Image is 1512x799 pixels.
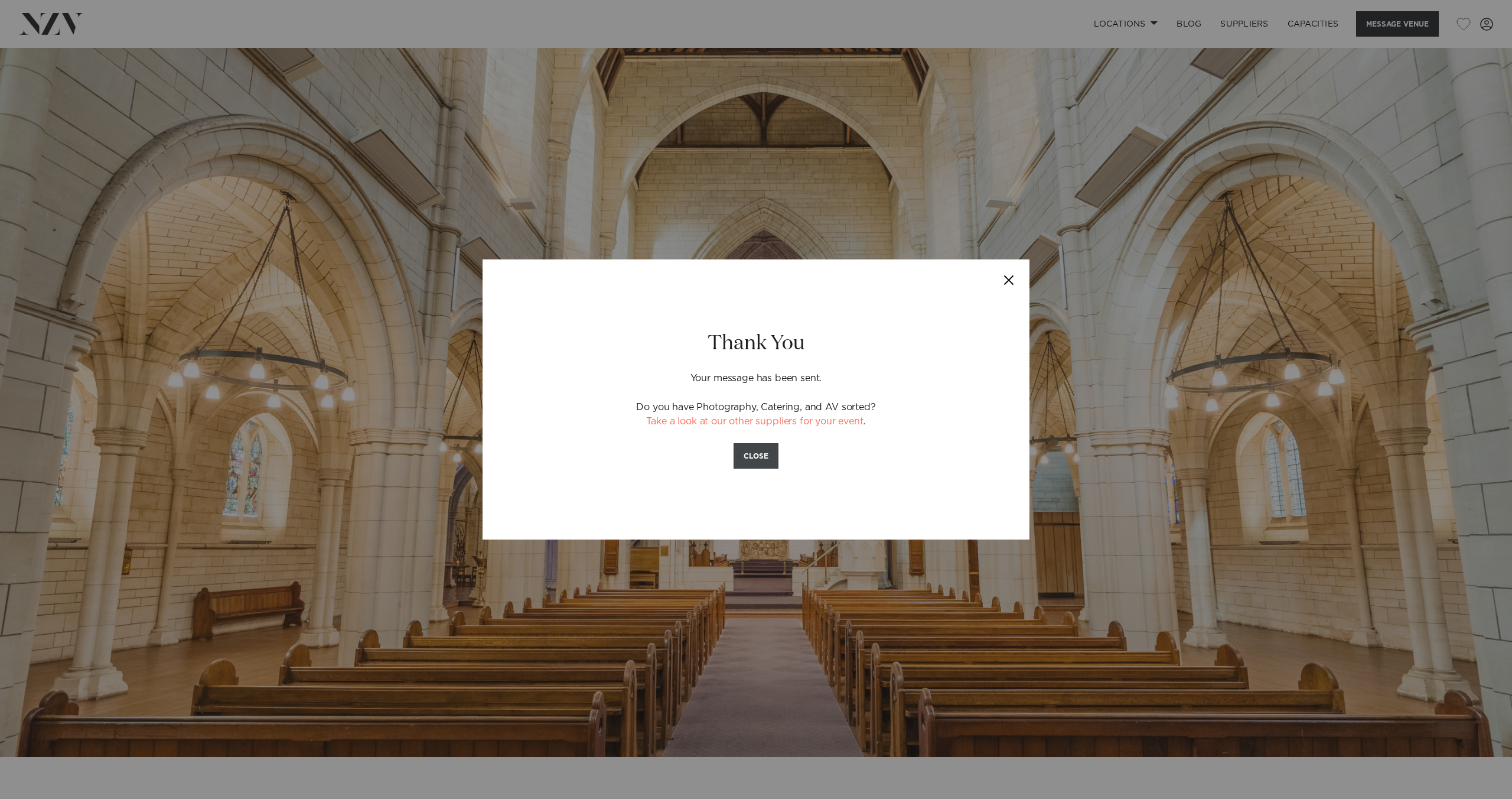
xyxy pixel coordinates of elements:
button: CLOSE [734,443,778,469]
button: Close [988,259,1029,301]
h2: Thank You [549,330,963,357]
p: Do you have Photography, Catering, and AV sorted? . [549,400,963,430]
p: Your message has been sent. [549,357,963,386]
a: Take a look at our other suppliers for your event [646,417,863,426]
